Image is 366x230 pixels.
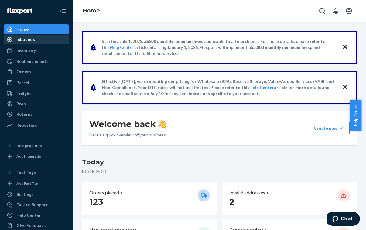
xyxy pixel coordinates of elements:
[4,67,69,77] a: Orders
[16,36,35,43] div: Inbounds
[83,7,100,14] a: Home
[16,122,37,128] div: Reporting
[57,5,69,17] button: Close Navigation
[229,189,265,196] p: Invalid addresses
[7,8,32,14] img: Flexport logo
[4,109,69,119] a: Returns
[16,69,31,75] div: Orders
[309,122,350,134] button: Create new
[16,181,38,186] div: Add Fast Tag
[4,141,69,150] button: Integrations
[222,182,357,215] button: Invalid addresses 2
[330,5,342,17] button: Open notifications
[16,170,36,176] div: Fast Tags
[4,46,69,55] a: Inventory
[341,83,349,92] button: Close
[16,222,46,228] div: Give Feedback
[4,210,69,220] a: Help Center
[16,154,43,159] div: Add Integration
[4,24,69,34] a: Home
[16,58,49,64] div: Replenishments
[4,153,69,160] a: Add Integration
[4,89,69,98] a: Freight
[102,78,336,97] p: Effective [DATE], we're updating our pricing for Wholesale (B2B), Reserve Storage, Value-Added Se...
[229,197,234,207] span: 2
[82,168,357,174] p: [DATE] ( EDT )
[16,191,34,197] div: Settings
[16,142,42,149] div: Integrations
[16,111,32,117] div: Returns
[327,212,360,227] iframe: Opens a widget where you can chat to one of our agents
[343,5,355,17] button: Open account menu
[78,2,105,20] ol: breadcrumbs
[89,189,119,196] p: Orders placed
[16,202,48,208] div: Talk to Support
[89,118,167,129] h1: Welcome back
[16,80,29,86] div: Parcel
[89,197,103,207] span: 123
[4,200,69,210] button: Talk to Support
[16,91,31,97] div: Freight
[110,45,134,50] a: Help Center
[82,182,217,215] button: Orders placed 123
[4,99,69,109] a: Prep
[16,101,26,107] div: Prep
[350,100,361,131] button: Help Center
[4,180,69,187] a: Add Fast Tag
[102,38,336,57] p: Starting July 1, 2025, a is applicable to all merchants. For more details, please refer to this a...
[316,5,328,17] button: Open Search Box
[4,57,69,66] a: Replenishments
[4,168,69,177] button: Fast Tags
[146,39,200,44] span: $500 monthly minimum fee
[89,132,167,138] p: Here’s a quick overview of your business
[249,85,274,90] a: Help Center
[341,43,349,52] button: Close
[16,212,41,218] div: Help Center
[4,120,69,130] a: Reporting
[16,47,36,53] div: Inventory
[82,157,357,167] h3: Today
[158,120,167,128] img: hand-wave emoji
[16,26,29,32] div: Home
[4,35,69,44] a: Inbounds
[251,45,308,50] span: $5,000 monthly minimum fee
[4,190,69,199] a: Settings
[4,78,69,88] a: Parcel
